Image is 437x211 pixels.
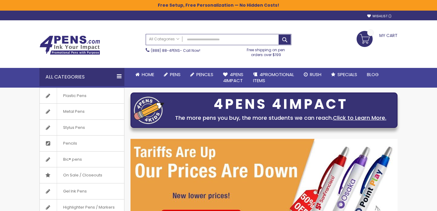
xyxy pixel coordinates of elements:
a: Click to Learn More. [333,114,386,122]
a: Wishlist [367,14,391,18]
a: Home [130,68,159,81]
span: Stylus Pens [57,120,91,136]
img: four_pen_logo.png [134,96,164,124]
span: Plastic Pens [57,88,93,104]
a: Stylus Pens [40,120,124,136]
a: Specials [326,68,362,81]
a: Gel Ink Pens [40,183,124,199]
span: 4Pens 4impact [223,71,243,84]
span: Pencils [57,136,83,151]
div: All Categories [39,68,124,86]
span: Home [142,71,154,78]
div: The more pens you buy, the more students we can reach. [167,114,394,122]
div: Free shipping on pen orders over $199 [241,45,292,57]
span: 4PROMOTIONAL ITEMS [253,71,294,84]
a: Metal Pens [40,104,124,119]
span: Bic® pens [57,152,88,167]
a: 4PROMOTIONALITEMS [248,68,299,88]
span: Specials [337,71,357,78]
a: On Sale / Closeouts [40,167,124,183]
span: On Sale / Closeouts [57,167,108,183]
span: Pens [170,71,181,78]
span: Blog [367,71,379,78]
a: Bic® pens [40,152,124,167]
a: Rush [299,68,326,81]
a: Pencils [185,68,218,81]
span: Pencils [196,71,213,78]
img: 4Pens Custom Pens and Promotional Products [39,35,100,55]
a: Plastic Pens [40,88,124,104]
span: Rush [310,71,321,78]
a: Pens [159,68,185,81]
a: 4Pens4impact [218,68,248,88]
a: All Categories [146,34,182,44]
span: - Call Now! [151,48,200,53]
a: (888) 88-4PENS [151,48,180,53]
span: Gel Ink Pens [57,183,93,199]
a: Pencils [40,136,124,151]
span: All Categories [149,37,179,42]
div: 4PENS 4IMPACT [167,98,394,111]
a: Blog [362,68,384,81]
span: Metal Pens [57,104,91,119]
